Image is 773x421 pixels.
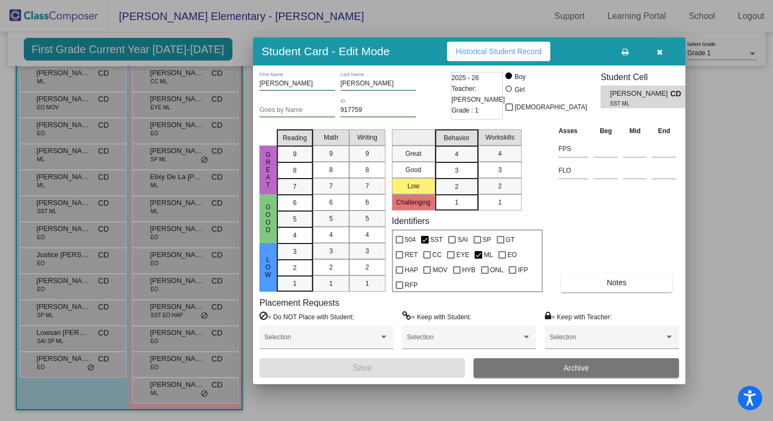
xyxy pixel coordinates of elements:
[405,264,418,277] span: HAP
[259,298,339,308] label: Placement Requests
[498,181,502,191] span: 2
[591,125,621,137] th: Beg
[293,214,297,224] span: 5
[610,88,670,100] span: [PERSON_NAME]
[432,248,442,261] span: CC
[564,364,589,372] span: Archive
[263,151,273,189] span: Great
[515,101,587,114] span: [DEMOGRAPHIC_DATA]
[432,264,447,277] span: MOV
[514,85,525,95] div: Girl
[405,248,418,261] span: RET
[263,203,273,234] span: Good
[455,149,458,159] span: 4
[451,73,479,83] span: 2025 - 26
[447,42,550,61] button: Historical Student Record
[392,216,429,226] label: Identifiers
[455,182,458,192] span: 2
[262,44,390,58] h3: Student Card - Edit Mode
[490,264,504,277] span: ONL
[329,149,333,159] span: 9
[365,262,369,272] span: 2
[365,165,369,175] span: 8
[259,107,335,114] input: goes by name
[365,246,369,256] span: 3
[293,279,297,288] span: 1
[365,181,369,191] span: 7
[329,214,333,223] span: 5
[484,248,493,261] span: ML
[283,133,307,143] span: Reading
[293,198,297,208] span: 6
[498,198,502,207] span: 1
[293,231,297,240] span: 4
[610,100,663,108] span: SST ML
[474,358,679,378] button: Archive
[451,83,505,105] span: Teacher: [PERSON_NAME]
[329,181,333,191] span: 7
[558,141,588,157] input: assessment
[545,311,612,322] label: = Keep with Teacher:
[324,133,338,142] span: Math
[485,133,515,142] span: Workskills
[329,165,333,175] span: 8
[518,264,528,277] span: IFP
[607,278,627,287] span: Notes
[670,88,685,100] span: CD
[556,125,591,137] th: Asses
[455,198,458,207] span: 1
[357,133,377,142] span: Writing
[430,233,443,246] span: SST
[352,363,372,372] span: Save
[365,198,369,207] span: 6
[456,248,469,261] span: EYE
[293,166,297,175] span: 8
[365,149,369,159] span: 9
[329,230,333,240] span: 4
[444,133,469,143] span: Behavior
[405,233,416,246] span: 504
[329,279,333,288] span: 1
[341,107,416,114] input: Enter ID
[293,263,297,273] span: 2
[457,233,468,246] span: SAI
[259,311,354,322] label: = Do NOT Place with Student:
[293,182,297,192] span: 7
[498,165,502,175] span: 3
[402,311,471,322] label: = Keep with Student:
[506,233,515,246] span: GT
[621,125,649,137] th: Mid
[329,262,333,272] span: 2
[514,72,526,82] div: Boy
[329,246,333,256] span: 3
[508,248,517,261] span: EO
[462,264,476,277] span: HYB
[365,214,369,223] span: 5
[649,125,679,137] th: End
[451,105,478,116] span: Grade : 1
[263,256,273,279] span: Low
[601,72,695,82] h3: Student Cell
[365,279,369,288] span: 1
[293,149,297,159] span: 9
[558,162,588,179] input: assessment
[329,198,333,207] span: 6
[293,247,297,256] span: 3
[405,279,418,292] span: RFP
[365,230,369,240] span: 4
[259,358,465,378] button: Save
[455,166,458,175] span: 3
[498,149,502,159] span: 4
[561,273,672,292] button: Notes
[483,233,491,246] span: SP
[456,47,542,56] span: Historical Student Record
